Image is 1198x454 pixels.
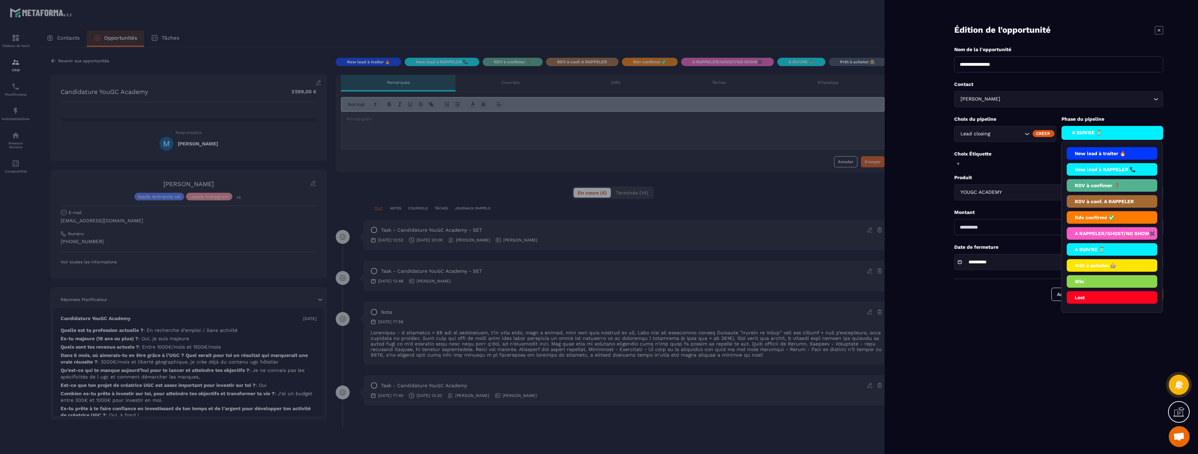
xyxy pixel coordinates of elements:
div: Créer [1033,130,1055,137]
span: YOUGC ACADEMY [959,189,1003,196]
p: Choix Étiquette [954,151,1163,157]
input: Search for option [1002,95,1152,103]
div: Search for option [954,126,1056,142]
button: Annuler [1051,288,1081,301]
p: Montant [954,209,1163,216]
p: Phase du pipeline [1061,116,1164,122]
p: Produit [954,174,1163,181]
div: Search for option [954,184,1163,200]
p: Contact [954,81,1163,88]
input: Search for option [991,130,1023,138]
a: Ouvrir le chat [1169,426,1190,447]
p: Date de fermeture [954,244,1163,250]
input: Search for option [1003,189,1145,196]
span: Lead closing [959,130,991,138]
div: Search for option [954,91,1163,107]
p: Édition de l'opportunité [954,24,1051,36]
p: Choix du pipeline [954,116,1056,122]
span: [PERSON_NAME] [959,95,1002,103]
p: Nom de la l'opportunité [954,46,1163,53]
